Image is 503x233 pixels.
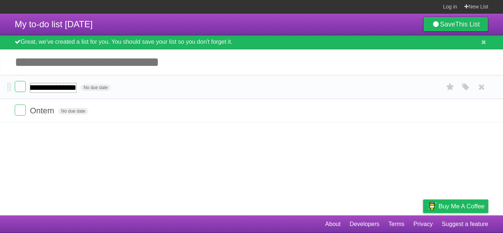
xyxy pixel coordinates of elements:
[349,217,379,231] a: Developers
[15,81,26,92] label: Done
[455,21,480,28] b: This List
[30,106,56,115] span: Ontem
[325,217,341,231] a: About
[423,17,488,32] a: SaveThis List
[439,200,485,213] span: Buy me a coffee
[15,105,26,116] label: Done
[443,81,457,93] label: Star task
[414,217,433,231] a: Privacy
[81,84,110,91] span: No due date
[423,200,488,213] a: Buy me a coffee
[427,200,437,212] img: Buy me a coffee
[58,108,88,114] span: No due date
[15,19,93,29] span: My to-do list [DATE]
[442,217,488,231] a: Suggest a feature
[388,217,405,231] a: Terms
